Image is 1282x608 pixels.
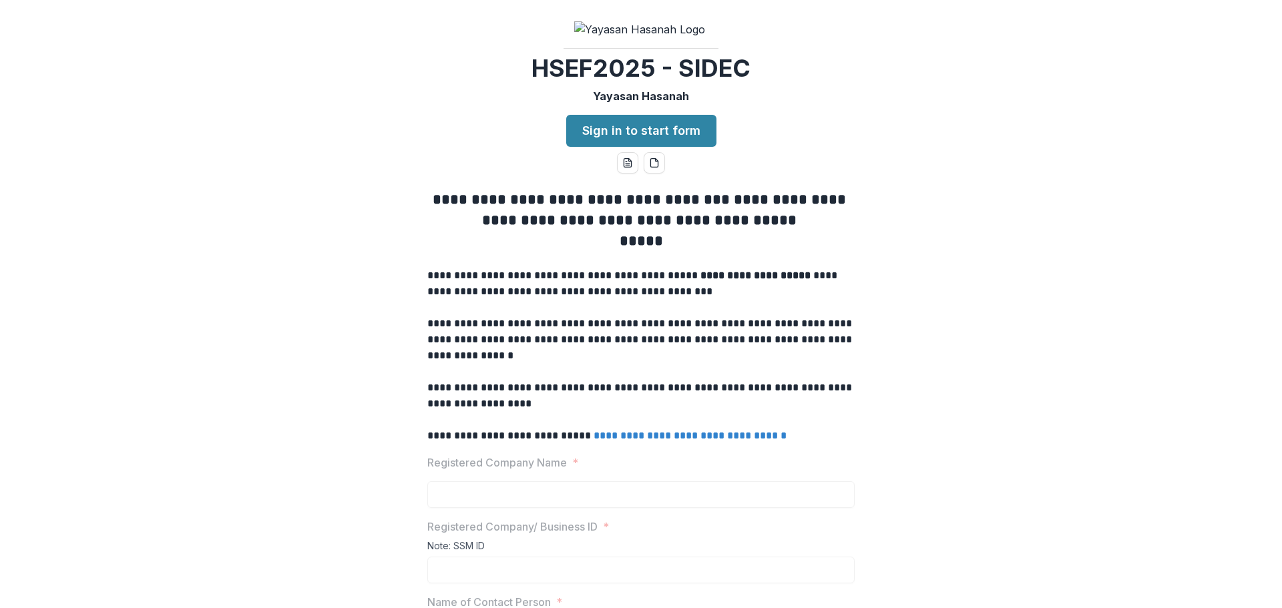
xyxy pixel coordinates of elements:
[427,540,855,557] div: Note: SSM ID
[574,21,708,37] img: Yayasan Hasanah Logo
[593,88,689,104] p: Yayasan Hasanah
[427,519,598,535] p: Registered Company/ Business ID
[644,152,665,174] button: pdf-download
[427,454,567,471] p: Registered Company Name
[617,152,638,174] button: word-download
[531,54,751,83] h2: HSEF2025 - SIDEC
[566,115,716,147] a: Sign in to start form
